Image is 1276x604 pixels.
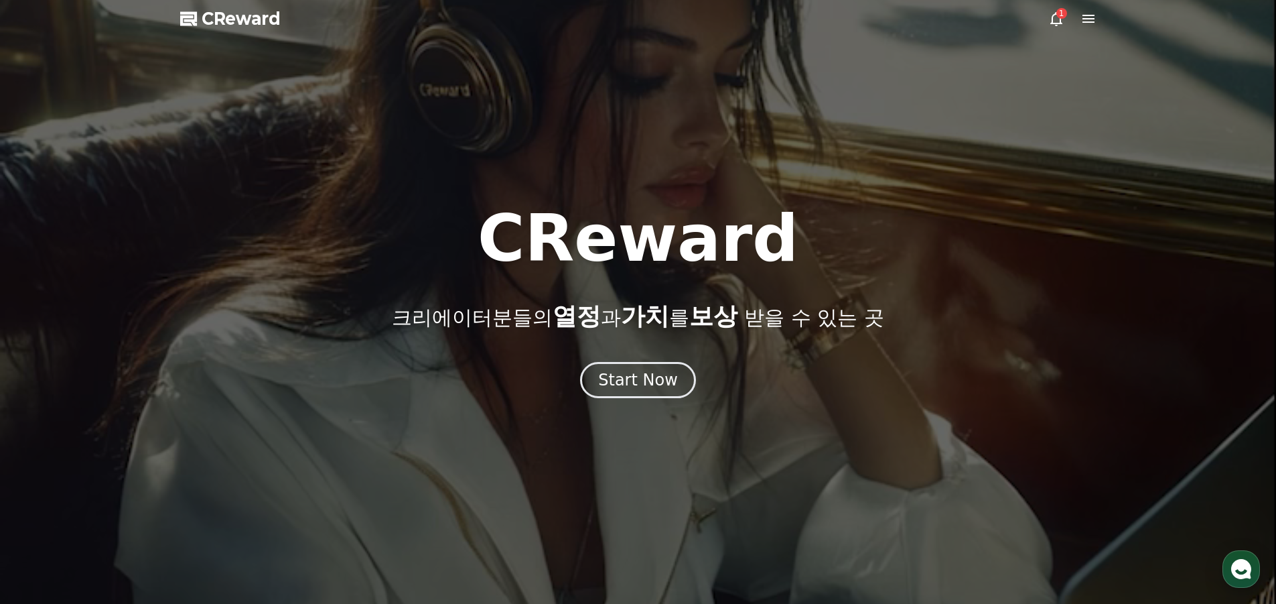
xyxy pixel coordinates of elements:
a: 1 [1048,11,1064,27]
span: 보상 [689,302,737,330]
div: 1 [1056,8,1067,19]
h1: CReward [478,206,798,271]
p: 크리에이터분들의 과 를 받을 수 있는 곳 [392,303,883,330]
span: CReward [202,8,281,29]
button: Start Now [580,362,696,398]
a: CReward [180,8,281,29]
span: 가치 [621,302,669,330]
div: Start Now [598,369,678,391]
span: 열정 [553,302,601,330]
a: Start Now [580,375,696,388]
